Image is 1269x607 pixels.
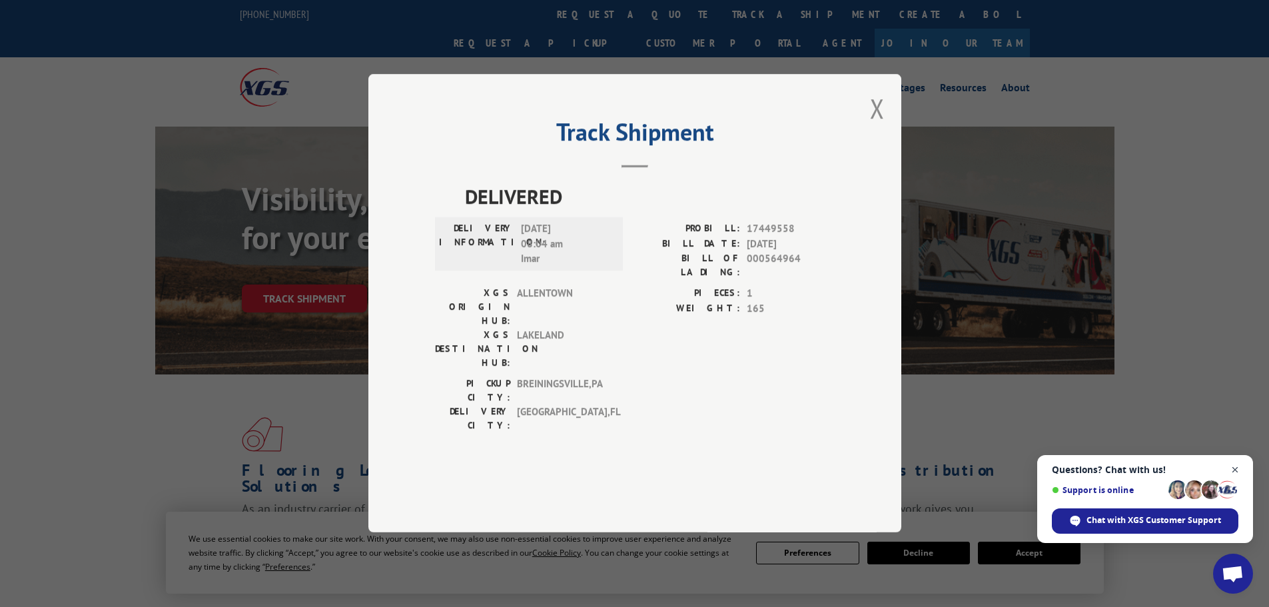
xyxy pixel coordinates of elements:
[439,222,514,267] label: DELIVERY INFORMATION:
[747,287,835,302] span: 1
[747,252,835,280] span: 000564964
[635,301,740,316] label: WEIGHT:
[517,405,607,433] span: [GEOGRAPHIC_DATA] , FL
[635,252,740,280] label: BILL OF LADING:
[870,91,885,126] button: Close modal
[1086,514,1221,526] span: Chat with XGS Customer Support
[435,328,510,370] label: XGS DESTINATION HUB:
[435,405,510,433] label: DELIVERY CITY:
[635,287,740,302] label: PIECES:
[1213,554,1253,594] a: Open chat
[521,222,611,267] span: [DATE] 08:04 am Imar
[747,222,835,237] span: 17449558
[465,182,835,212] span: DELIVERED
[435,123,835,148] h2: Track Shipment
[635,222,740,237] label: PROBILL:
[1052,464,1238,475] span: Questions? Chat with us!
[635,237,740,252] label: BILL DATE:
[747,301,835,316] span: 165
[1052,485,1164,495] span: Support is online
[1052,508,1238,534] span: Chat with XGS Customer Support
[517,287,607,328] span: ALLENTOWN
[747,237,835,252] span: [DATE]
[517,377,607,405] span: BREININGSVILLE , PA
[435,377,510,405] label: PICKUP CITY:
[435,287,510,328] label: XGS ORIGIN HUB:
[517,328,607,370] span: LAKELAND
